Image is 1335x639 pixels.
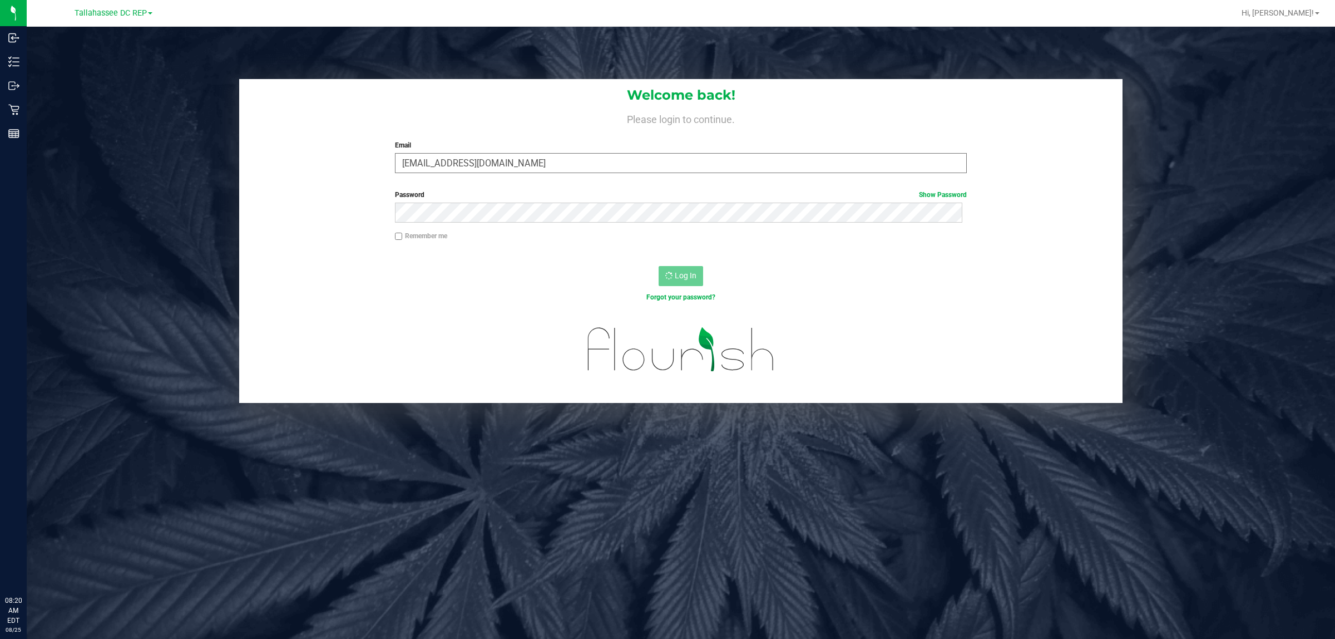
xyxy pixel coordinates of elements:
[75,8,147,18] span: Tallahassee DC REP
[8,128,19,139] inline-svg: Reports
[8,32,19,43] inline-svg: Inbound
[675,271,696,280] span: Log In
[5,596,22,626] p: 08:20 AM EDT
[5,626,22,634] p: 08/25
[239,88,1123,102] h1: Welcome back!
[659,266,703,286] button: Log In
[395,140,967,150] label: Email
[571,314,792,385] img: flourish_logo.svg
[395,191,424,199] span: Password
[919,191,967,199] a: Show Password
[8,104,19,115] inline-svg: Retail
[8,56,19,67] inline-svg: Inventory
[239,111,1123,125] h4: Please login to continue.
[8,80,19,91] inline-svg: Outbound
[646,293,715,301] a: Forgot your password?
[395,233,403,240] input: Remember me
[1242,8,1314,17] span: Hi, [PERSON_NAME]!
[395,231,447,241] label: Remember me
